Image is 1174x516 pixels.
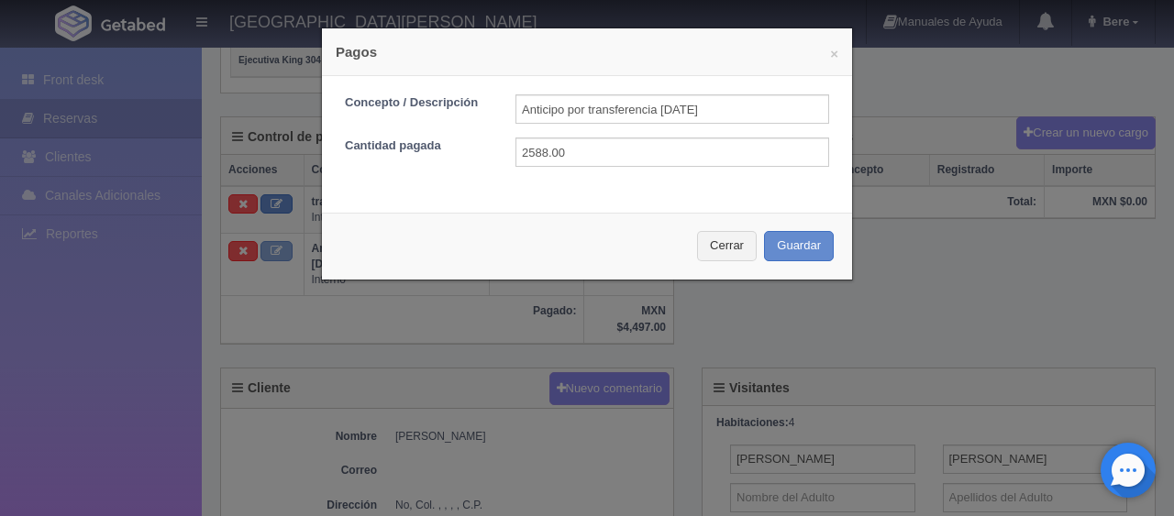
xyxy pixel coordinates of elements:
[830,47,838,60] button: ×
[331,137,502,155] label: Cantidad pagada
[336,42,838,61] h4: Pagos
[697,231,757,261] button: Cerrar
[331,94,502,112] label: Concepto / Descripción
[764,231,834,261] button: Guardar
